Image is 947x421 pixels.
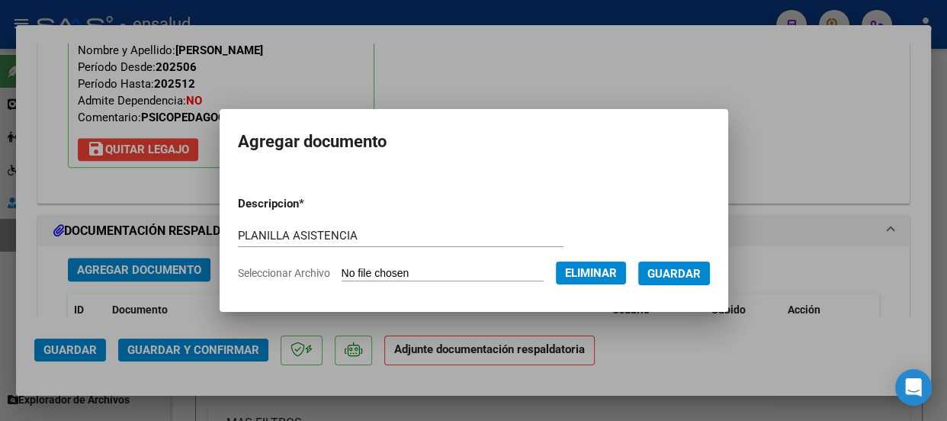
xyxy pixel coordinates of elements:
button: Guardar [638,262,710,285]
p: Descripcion [238,195,380,213]
span: Guardar [647,267,701,281]
button: Eliminar [556,262,626,284]
div: Open Intercom Messenger [895,369,932,406]
span: Eliminar [565,266,617,280]
h2: Agregar documento [238,127,710,156]
span: Seleccionar Archivo [238,267,330,279]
